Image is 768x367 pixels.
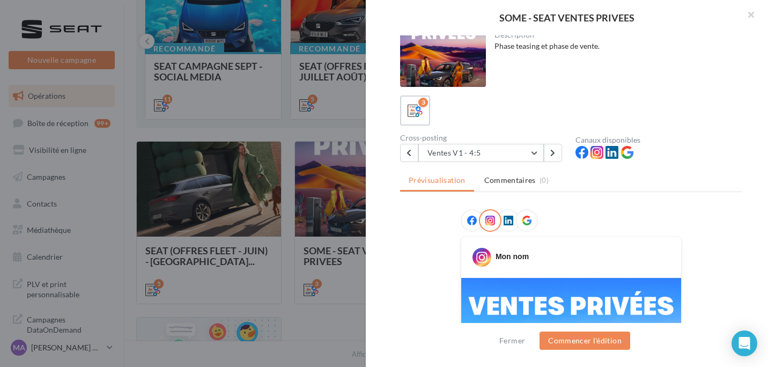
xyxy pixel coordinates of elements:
[418,144,544,162] button: Ventes V1 - 4:5
[494,41,734,52] div: Phase teasing et phase de vente.
[494,31,734,39] div: Description
[418,98,428,107] div: 3
[540,176,549,185] span: (0)
[540,332,630,350] button: Commencer l'édition
[400,134,567,142] div: Cross-posting
[575,136,742,144] div: Canaux disponibles
[496,251,529,262] div: Mon nom
[383,13,751,23] div: SOME - SEAT VENTES PRIVEES
[484,175,536,186] span: Commentaires
[495,334,529,347] button: Fermer
[732,331,757,356] div: Open Intercom Messenger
